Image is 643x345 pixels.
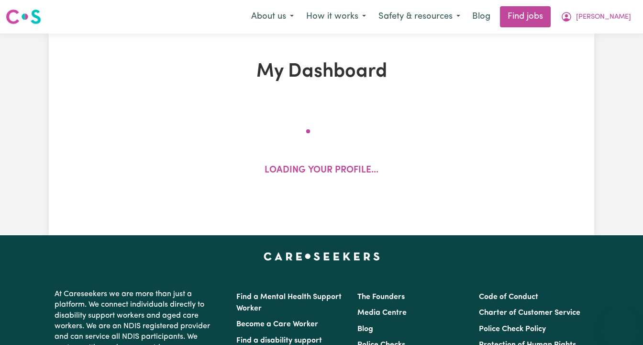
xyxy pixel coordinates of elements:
h1: My Dashboard [145,60,498,83]
button: How it works [300,7,372,27]
iframe: Button to launch messaging window [605,307,635,337]
p: Loading your profile... [265,164,378,178]
a: Become a Care Worker [236,321,318,328]
button: Safety & resources [372,7,466,27]
a: Find jobs [500,6,551,27]
a: Charter of Customer Service [479,309,580,317]
a: Find a Mental Health Support Worker [236,293,342,312]
span: [PERSON_NAME] [576,12,631,23]
a: Blog [357,325,373,333]
button: My Account [554,7,637,27]
a: Careseekers home page [264,253,380,260]
a: Police Check Policy [479,325,546,333]
a: Media Centre [357,309,407,317]
a: Code of Conduct [479,293,538,301]
button: About us [245,7,300,27]
a: Careseekers logo [6,6,41,28]
a: The Founders [357,293,405,301]
img: Careseekers logo [6,8,41,25]
a: Blog [466,6,496,27]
